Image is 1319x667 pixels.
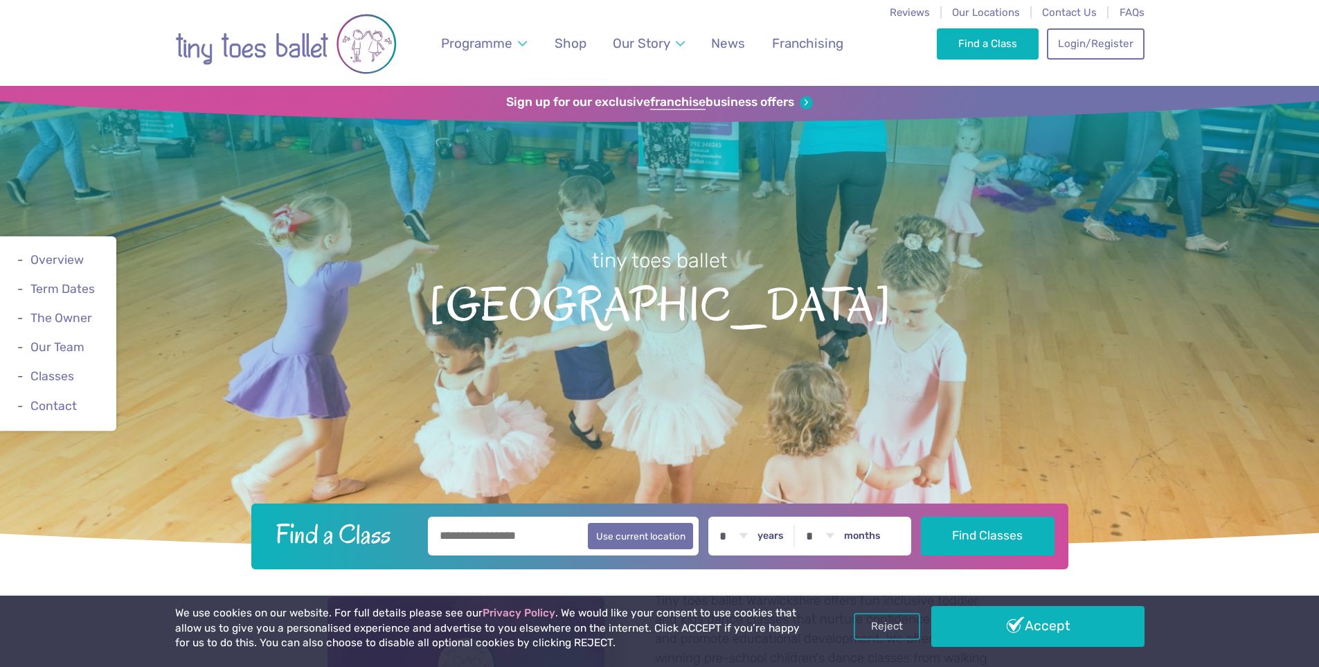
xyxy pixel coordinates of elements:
[555,35,586,51] span: Shop
[24,274,1295,330] span: [GEOGRAPHIC_DATA]
[30,253,84,267] a: Overview
[844,530,881,542] label: months
[650,95,706,110] strong: franchise
[588,523,694,549] button: Use current location
[483,607,555,619] a: Privacy Policy
[890,6,930,19] a: Reviews
[30,399,77,413] a: Contact
[854,613,920,639] a: Reject
[757,530,784,542] label: years
[705,27,752,60] a: News
[937,28,1039,59] a: Find a Class
[548,27,593,60] a: Shop
[1120,6,1145,19] a: FAQs
[921,517,1055,555] button: Find Classes
[30,311,92,325] a: The Owner
[434,27,533,60] a: Programme
[30,282,95,296] a: Term Dates
[1047,28,1144,59] a: Login/Register
[606,27,691,60] a: Our Story
[175,606,805,651] p: We use cookies on our website. For full details please see our . We would like your consent to us...
[765,27,850,60] a: Franchising
[931,606,1145,646] a: Accept
[175,9,397,79] img: tiny toes ballet
[772,35,843,51] span: Franchising
[711,35,745,51] span: News
[1042,6,1097,19] a: Contact Us
[30,340,84,354] a: Our Team
[30,370,74,384] a: Classes
[613,35,670,51] span: Our Story
[441,35,512,51] span: Programme
[506,95,813,110] a: Sign up for our exclusivefranchisebusiness offers
[264,517,418,551] h2: Find a Class
[952,6,1020,19] a: Our Locations
[592,249,728,272] small: tiny toes ballet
